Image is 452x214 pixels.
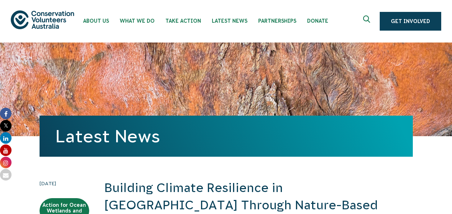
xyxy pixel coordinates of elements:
[40,179,89,187] time: [DATE]
[120,18,155,24] span: What We Do
[258,18,296,24] span: Partnerships
[363,15,372,27] span: Expand search box
[212,18,247,24] span: Latest News
[55,126,160,146] a: Latest News
[359,13,376,30] button: Expand search box Close search box
[165,18,201,24] span: Take Action
[307,18,328,24] span: Donate
[83,18,109,24] span: About Us
[11,10,74,29] img: logo.svg
[380,12,441,31] a: Get Involved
